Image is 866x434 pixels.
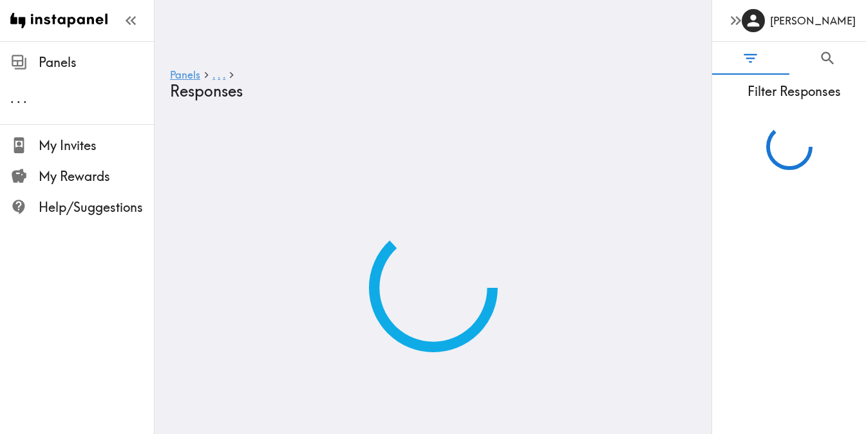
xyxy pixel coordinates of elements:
[212,70,225,82] a: ...
[39,137,154,155] span: My Invites
[819,50,836,67] span: Search
[17,90,21,106] span: .
[170,70,200,82] a: Panels
[170,82,686,100] h4: Responses
[39,167,154,185] span: My Rewards
[23,90,27,106] span: .
[712,42,789,75] button: Filter Responses
[10,90,14,106] span: .
[223,68,225,81] span: .
[212,68,215,81] span: .
[39,198,154,216] span: Help/Suggestions
[770,14,856,28] h6: [PERSON_NAME]
[218,68,220,81] span: .
[39,53,154,71] span: Panels
[722,82,866,100] span: Filter Responses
